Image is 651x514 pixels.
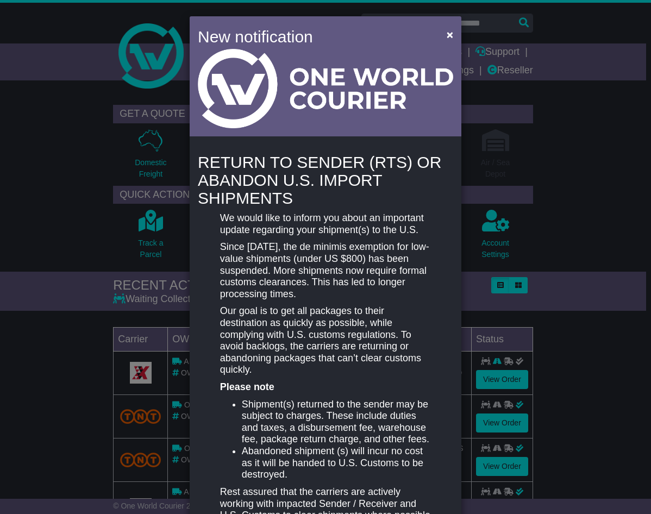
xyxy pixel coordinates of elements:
h4: RETURN TO SENDER (RTS) OR ABANDON U.S. IMPORT SHIPMENTS [198,153,453,207]
p: Since [DATE], the de minimis exemption for low-value shipments (under US $800) has been suspended... [220,241,431,300]
img: Light [198,49,453,128]
h4: New notification [198,24,431,49]
strong: Please note [220,381,274,392]
p: Our goal is to get all packages to their destination as quickly as possible, while complying with... [220,305,431,376]
li: Shipment(s) returned to the sender may be subject to charges. These include duties and taxes, a d... [242,399,431,446]
p: We would like to inform you about an important update regarding your shipment(s) to the U.S. [220,212,431,236]
li: Abandoned shipment (s) will incur no cost as it will be handed to U.S. Customs to be destroyed. [242,446,431,481]
button: Close [441,23,459,46]
span: × [447,28,453,41]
